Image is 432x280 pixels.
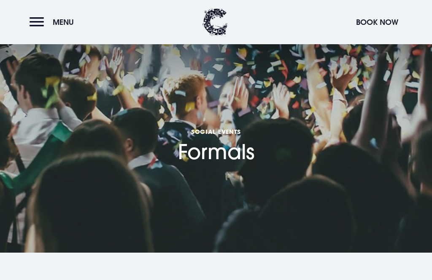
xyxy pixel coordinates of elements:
[178,128,254,136] span: Social Events
[30,13,78,31] button: Menu
[178,93,254,164] h1: Formals
[202,8,228,36] img: Clandeboye Lodge
[53,17,74,27] span: Menu
[352,13,402,31] button: Book Now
